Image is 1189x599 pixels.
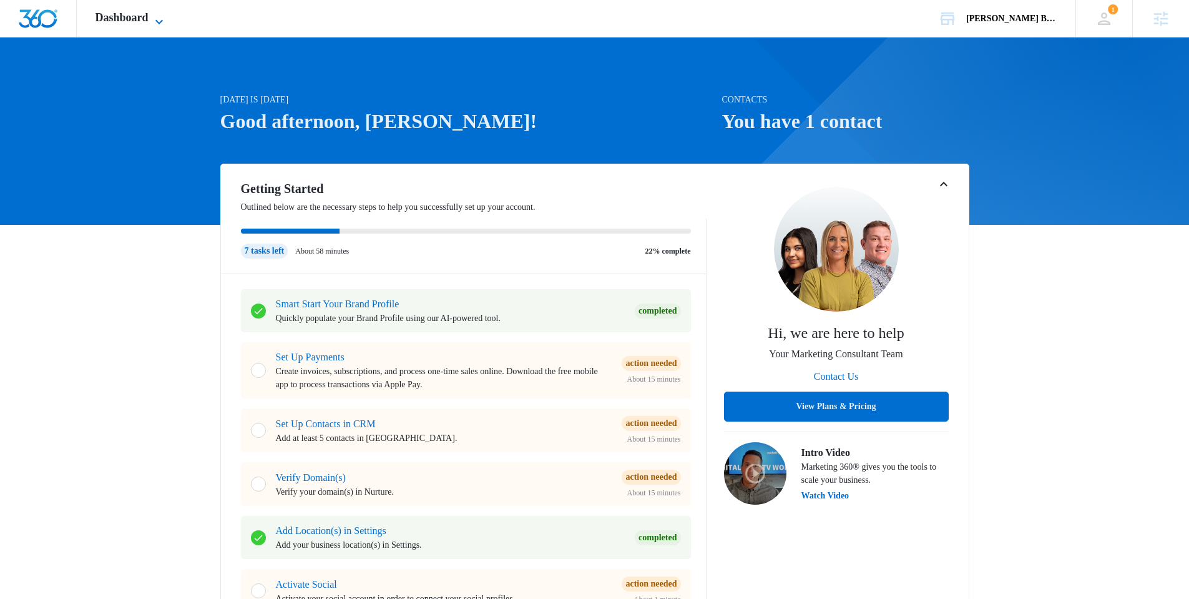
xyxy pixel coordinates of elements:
div: Completed [635,530,680,545]
a: Set Up Contacts in CRM [276,418,376,429]
p: Outlined below are the necessary steps to help you successfully set up your account. [241,200,707,214]
p: Add at least 5 contacts in [GEOGRAPHIC_DATA]. [276,432,612,445]
p: Your Marketing Consultant Team [769,347,903,362]
div: Action Needed [622,577,680,592]
div: Action Needed [622,470,680,485]
p: Marketing 360® gives you the tools to scale your business. [801,460,949,487]
span: About 15 minutes [627,374,681,385]
a: Activate Social [276,579,337,590]
a: Set Up Payments [276,352,345,362]
h3: Intro Video [801,445,949,460]
a: Smart Start Your Brand Profile [276,299,399,309]
p: Contacts [722,93,969,106]
div: notifications count [1108,4,1118,14]
button: Contact Us [801,362,871,392]
h2: Getting Started [241,179,707,198]
h1: Good afternoon, [PERSON_NAME]! [220,106,715,136]
p: [DATE] is [DATE] [220,93,715,106]
span: About 15 minutes [627,433,681,445]
p: Verify your domain(s) in Nurture. [276,485,612,498]
button: Toggle Collapse [936,177,951,192]
h1: You have 1 contact [722,106,969,136]
div: Action Needed [622,356,680,371]
a: Add Location(s) in Settings [276,525,386,536]
div: account name [966,14,1057,24]
a: Verify Domain(s) [276,472,346,483]
p: Add your business location(s) in Settings. [276,538,625,552]
button: Watch Video [801,492,849,500]
span: Dashboard [95,11,149,24]
div: 7 tasks left [241,244,288,259]
p: Create invoices, subscriptions, and process one-time sales online. Download the free mobile app t... [276,365,612,391]
p: Quickly populate your Brand Profile using our AI-powered tool. [276,312,625,325]
span: About 15 minutes [627,487,681,498]
img: Intro Video [724,442,786,505]
div: Completed [635,304,680,319]
p: Hi, we are here to help [768,322,904,344]
p: About 58 minutes [295,245,349,257]
div: Action Needed [622,416,680,431]
p: 22% complete [645,245,691,257]
button: View Plans & Pricing [724,392,949,422]
span: 1 [1108,4,1118,14]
